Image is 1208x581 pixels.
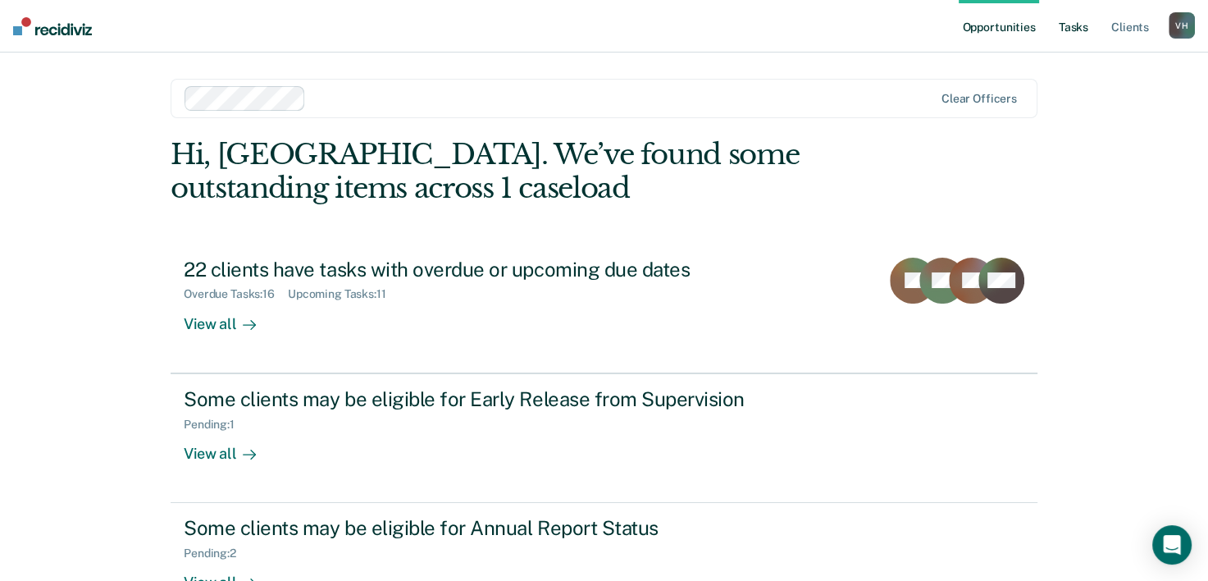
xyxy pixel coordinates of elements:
div: Clear officers [941,92,1017,106]
a: 22 clients have tasks with overdue or upcoming due datesOverdue Tasks:16Upcoming Tasks:11View all [171,245,1037,373]
div: Some clients may be eligible for Annual Report Status [184,516,759,540]
div: Pending : 1 [184,418,248,432]
div: Open Intercom Messenger [1152,525,1192,565]
div: V H [1169,12,1195,39]
div: Overdue Tasks : 16 [184,287,288,301]
div: View all [184,431,276,463]
img: Recidiviz [13,17,92,35]
div: 22 clients have tasks with overdue or upcoming due dates [184,258,759,281]
button: VH [1169,12,1195,39]
a: Some clients may be eligible for Early Release from SupervisionPending:1View all [171,373,1037,503]
div: Pending : 2 [184,547,249,560]
div: View all [184,301,276,333]
div: Upcoming Tasks : 11 [288,287,399,301]
div: Some clients may be eligible for Early Release from Supervision [184,387,759,411]
div: Hi, [GEOGRAPHIC_DATA]. We’ve found some outstanding items across 1 caseload [171,138,864,205]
